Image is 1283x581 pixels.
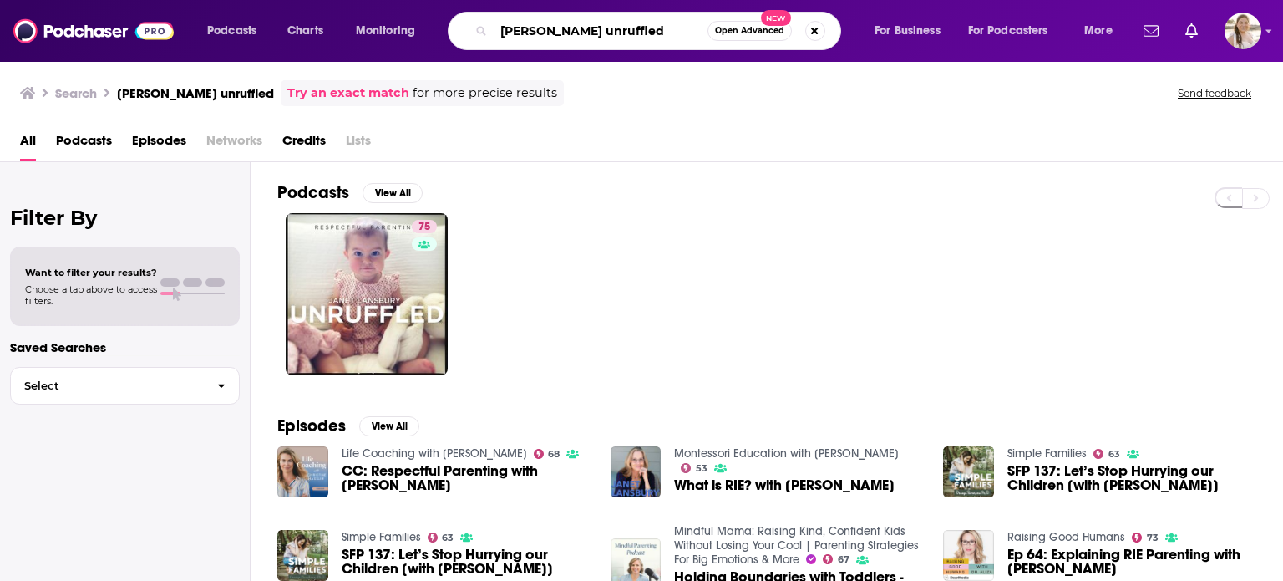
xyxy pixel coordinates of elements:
[1173,86,1256,100] button: Send feedback
[25,267,157,278] span: Want to filter your results?
[342,548,591,576] span: SFP 137: Let’s Stop Hurrying our Children [with [PERSON_NAME]]
[1225,13,1261,49] span: Logged in as acquavie
[1132,533,1159,543] a: 73
[674,478,895,492] span: What is RIE? with [PERSON_NAME]
[413,84,557,103] span: for more precise results
[1007,464,1256,492] span: SFP 137: Let’s Stop Hurrying our Children [with [PERSON_NAME]]
[277,182,423,203] a: PodcastsView All
[287,19,323,43] span: Charts
[356,19,415,43] span: Monitoring
[863,18,961,44] button: open menu
[282,127,326,161] a: Credits
[346,127,371,161] span: Lists
[10,339,240,355] p: Saved Searches
[277,415,419,436] a: EpisodesView All
[20,127,36,161] a: All
[1007,530,1125,544] a: Raising Good Humans
[674,524,919,567] a: Mindful Mama: Raising Kind, Confident Kids Without Losing Your Cool | Parenting Strategies For Bi...
[277,182,349,203] h2: Podcasts
[674,478,895,492] a: What is RIE? with Janet Lansbury
[548,451,560,458] span: 68
[13,15,174,47] img: Podchaser - Follow, Share and Rate Podcasts
[943,446,994,497] img: SFP 137: Let’s Stop Hurrying our Children [with Janet Lansbury]
[277,415,346,436] h2: Episodes
[287,84,409,103] a: Try an exact match
[132,127,186,161] a: Episodes
[674,446,899,461] a: Montessori Education with Jesse McCarthy
[1007,464,1256,492] a: SFP 137: Let’s Stop Hurrying our Children [with Janet Lansbury]
[25,283,157,307] span: Choose a tab above to access filters.
[494,18,707,44] input: Search podcasts, credits, & more...
[10,367,240,405] button: Select
[611,446,662,497] img: What is RIE? with Janet Lansbury
[1007,548,1256,576] span: Ep 64: Explaining RIE Parenting with [PERSON_NAME]
[276,18,333,44] a: Charts
[943,530,994,581] img: Ep 64: Explaining RIE Parenting with Janet Lansbury
[342,548,591,576] a: SFP 137: Let’s Stop Hurrying our Children [with Janet Lansbury]
[1179,17,1204,45] a: Show notifications dropdown
[359,416,419,436] button: View All
[1084,19,1113,43] span: More
[363,183,423,203] button: View All
[715,27,784,35] span: Open Advanced
[761,10,791,26] span: New
[10,206,240,230] h2: Filter By
[1225,13,1261,49] img: User Profile
[207,19,256,43] span: Podcasts
[875,19,941,43] span: For Business
[277,530,328,581] img: SFP 137: Let’s Stop Hurrying our Children [with Janet Lansbury]
[696,465,707,472] span: 53
[117,85,274,101] h3: [PERSON_NAME] unruffled
[1225,13,1261,49] button: Show profile menu
[442,534,454,542] span: 63
[342,464,591,492] a: CC: Respectful Parenting with Janet Lansbury
[823,554,849,564] a: 67
[1007,446,1087,461] a: Simple Families
[1108,451,1120,458] span: 63
[206,127,262,161] span: Networks
[534,449,560,459] a: 68
[1007,548,1256,576] a: Ep 64: Explaining RIE Parenting with Janet Lansbury
[464,12,857,50] div: Search podcasts, credits, & more...
[195,18,278,44] button: open menu
[1073,18,1133,44] button: open menu
[1147,534,1159,542] span: 73
[957,18,1073,44] button: open menu
[55,85,97,101] h3: Search
[286,213,448,375] a: 75
[681,463,707,473] a: 53
[56,127,112,161] a: Podcasts
[11,380,204,391] span: Select
[428,533,454,543] a: 63
[418,219,430,236] span: 75
[412,220,437,233] a: 75
[838,556,849,563] span: 67
[1137,17,1165,45] a: Show notifications dropdown
[1093,449,1120,459] a: 63
[968,19,1048,43] span: For Podcasters
[344,18,437,44] button: open menu
[342,464,591,492] span: CC: Respectful Parenting with [PERSON_NAME]
[707,21,792,41] button: Open AdvancedNew
[277,446,328,497] img: CC: Respectful Parenting with Janet Lansbury
[342,446,527,461] a: Life Coaching with Christine Hassler
[342,530,421,544] a: Simple Families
